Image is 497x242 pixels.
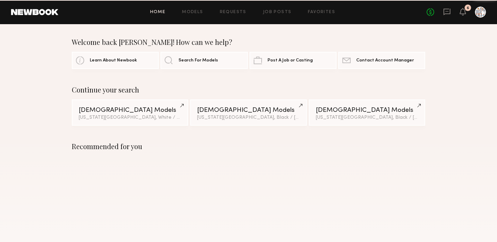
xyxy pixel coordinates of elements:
[220,10,246,14] a: Requests
[267,58,313,63] span: Post A Job or Casting
[250,52,337,69] a: Post A Job or Casting
[182,10,203,14] a: Models
[338,52,425,69] a: Contact Account Manager
[72,52,159,69] a: Learn About Newbook
[79,115,181,120] div: [US_STATE][GEOGRAPHIC_DATA], White / Caucasian
[160,52,247,69] a: Search For Models
[197,107,300,114] div: [DEMOGRAPHIC_DATA] Models
[263,10,292,14] a: Job Posts
[316,115,418,120] div: [US_STATE][GEOGRAPHIC_DATA], Black / [DEMOGRAPHIC_DATA]
[178,58,218,63] span: Search For Models
[72,86,425,94] div: Continue your search
[467,6,469,10] div: 6
[150,10,166,14] a: Home
[72,142,425,151] div: Recommended for you
[190,99,306,126] a: [DEMOGRAPHIC_DATA] Models[US_STATE][GEOGRAPHIC_DATA], Black / [DEMOGRAPHIC_DATA]
[308,10,335,14] a: Favorites
[356,58,414,63] span: Contact Account Manager
[197,115,300,120] div: [US_STATE][GEOGRAPHIC_DATA], Black / [DEMOGRAPHIC_DATA]
[72,99,188,126] a: [DEMOGRAPHIC_DATA] Models[US_STATE][GEOGRAPHIC_DATA], White / Caucasian
[72,38,425,46] div: Welcome back [PERSON_NAME]! How can we help?
[90,58,137,63] span: Learn About Newbook
[316,107,418,114] div: [DEMOGRAPHIC_DATA] Models
[309,99,425,126] a: [DEMOGRAPHIC_DATA] Models[US_STATE][GEOGRAPHIC_DATA], Black / [DEMOGRAPHIC_DATA]
[79,107,181,114] div: [DEMOGRAPHIC_DATA] Models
